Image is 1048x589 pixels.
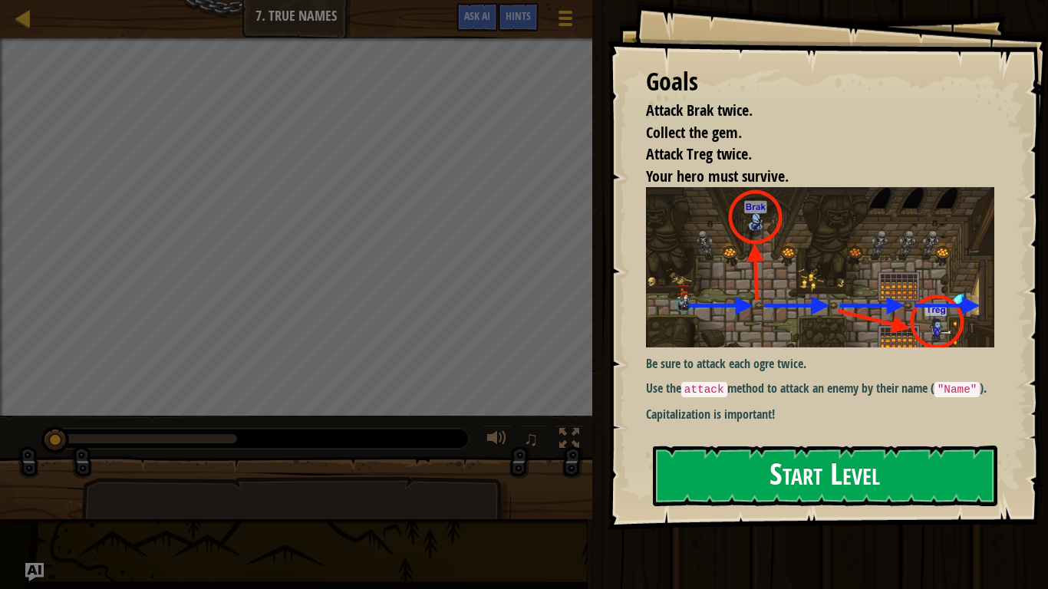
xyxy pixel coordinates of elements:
[523,427,539,450] span: ♫
[646,380,994,398] p: Use the method to attack an enemy by their name ( ).
[934,382,980,397] code: "Name"
[646,406,994,423] p: Capitalization is important!
[464,8,490,23] span: Ask AI
[646,122,742,143] span: Collect the gem.
[482,425,512,456] button: Adjust volume
[653,446,997,506] button: Start Level
[554,425,585,456] button: Toggle fullscreen
[627,143,990,166] li: Attack Treg twice.
[646,100,753,120] span: Attack Brak twice.
[627,166,990,188] li: Your hero must survive.
[627,100,990,122] li: Attack Brak twice.
[646,166,789,186] span: Your hero must survive.
[646,64,994,100] div: Goals
[646,187,994,347] img: True names
[506,8,531,23] span: Hints
[646,143,752,164] span: Attack Treg twice.
[681,382,727,397] code: attack
[25,563,44,581] button: Ask AI
[456,3,498,31] button: Ask AI
[520,425,546,456] button: ♫
[546,3,585,39] button: Show game menu
[627,122,990,144] li: Collect the gem.
[646,355,994,373] p: Be sure to attack each ogre twice.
